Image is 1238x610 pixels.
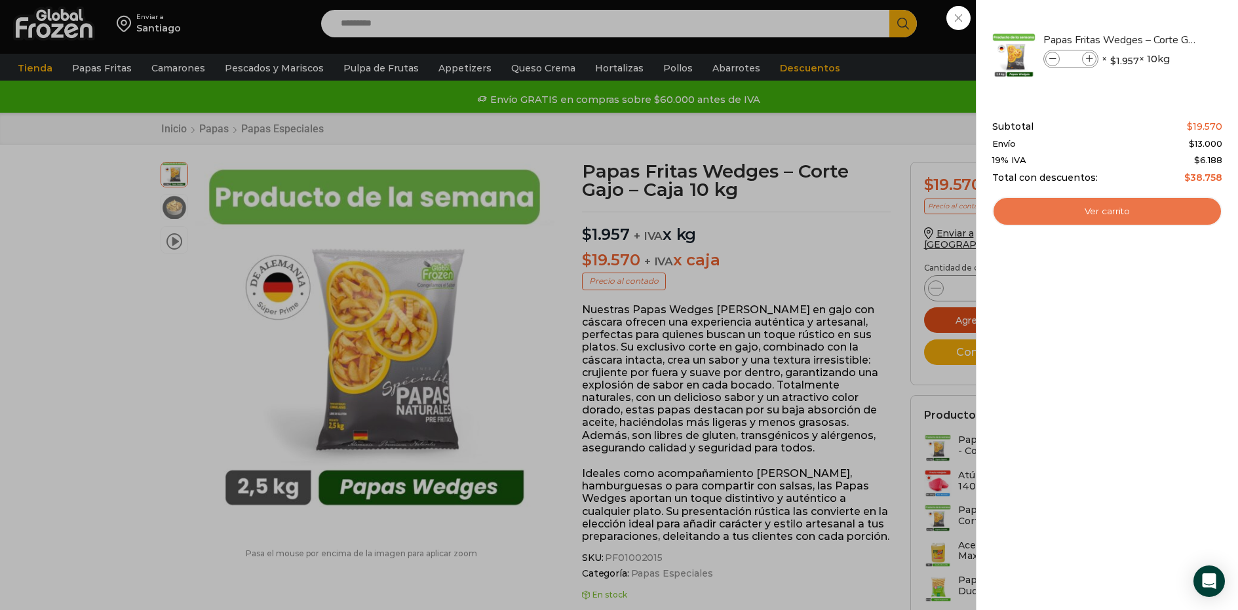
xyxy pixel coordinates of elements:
span: $ [1110,54,1116,67]
span: $ [1194,155,1200,165]
span: $ [1187,121,1193,132]
bdi: 1.957 [1110,54,1139,67]
span: $ [1189,138,1195,149]
span: $ [1184,172,1190,183]
span: Subtotal [992,121,1034,132]
a: Papas Fritas Wedges – Corte Gajo - Caja 10 kg [1043,33,1199,47]
span: × × 10kg [1102,50,1170,68]
bdi: 38.758 [1184,172,1222,183]
input: Product quantity [1061,52,1081,66]
bdi: 19.570 [1187,121,1222,132]
span: 19% IVA [992,155,1026,166]
span: 6.188 [1194,155,1222,165]
div: Open Intercom Messenger [1193,565,1225,597]
bdi: 13.000 [1189,138,1222,149]
span: Total con descuentos: [992,172,1098,183]
span: Envío [992,139,1016,149]
a: Ver carrito [992,197,1222,227]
